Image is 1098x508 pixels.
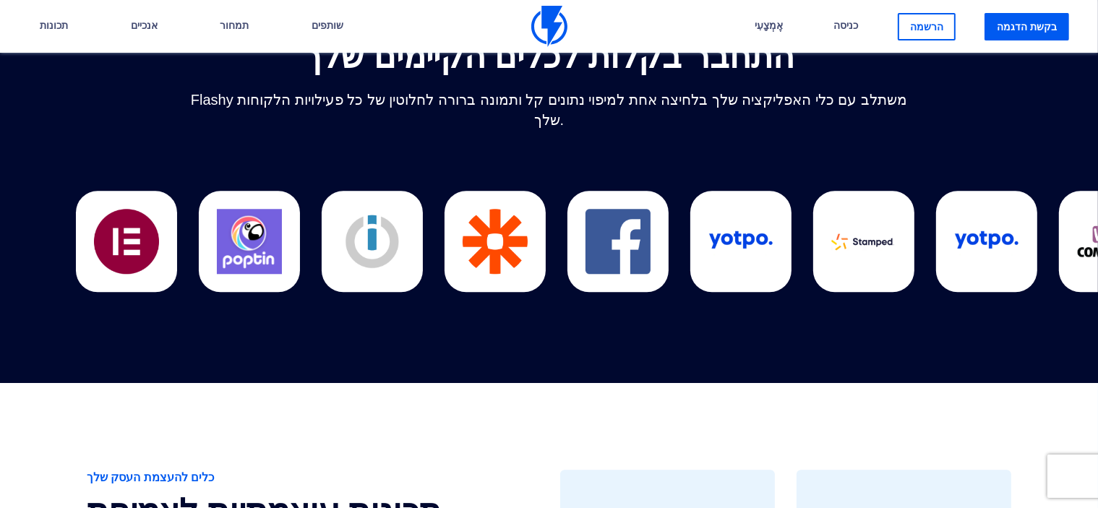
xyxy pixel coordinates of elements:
font: אנכיים [131,20,158,31]
font: Flashy משתלב עם כלי האפליקציה שלך בלחיצה אחת למיפוי נתונים קל ותמונה ברורה לחלוטין של כל פעילויות... [191,92,907,128]
font: כלים להעצמת העסק שלך [87,471,214,483]
a: בקשת הדגמה [985,13,1069,40]
font: הרשמה [910,21,943,33]
font: כניסה [833,20,858,31]
font: בקשת הדגמה [997,21,1057,33]
font: התחבר בקלות לכלים הקיימים שלך [304,38,794,75]
font: תכונות [40,20,68,31]
font: שותפים [312,20,343,31]
a: הרשמה [898,13,956,40]
font: אֶמְצָעִי [755,20,783,31]
font: תמחור [220,20,249,31]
